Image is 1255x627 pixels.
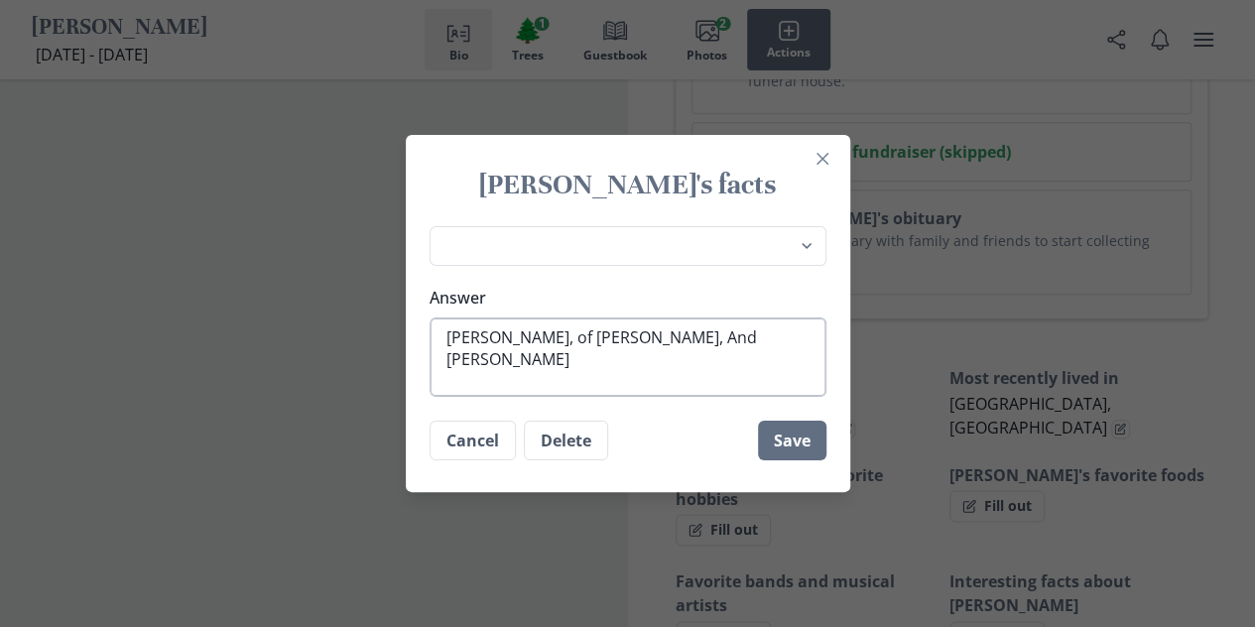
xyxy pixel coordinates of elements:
select: Question [430,226,826,267]
textarea: [PERSON_NAME], of [PERSON_NAME], And Ka [430,317,826,397]
button: Save [758,421,826,460]
button: Close [807,143,838,175]
button: Delete [524,421,608,460]
button: Cancel [430,421,516,460]
label: Answer [430,286,815,310]
h1: [PERSON_NAME]'s facts [430,167,826,202]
